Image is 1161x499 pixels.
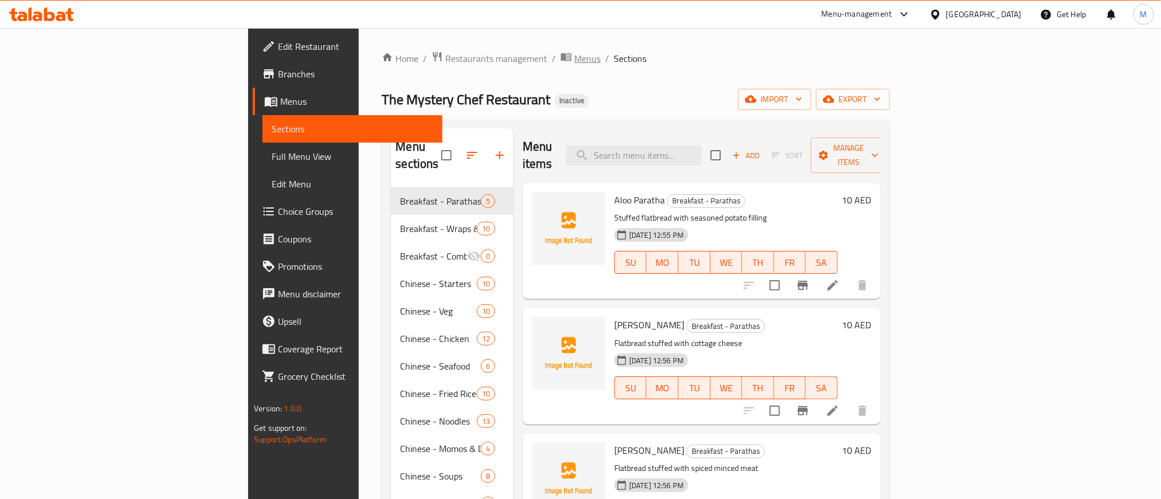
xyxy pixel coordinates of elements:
[678,251,711,274] button: TU
[467,249,481,263] svg: Inactive section
[434,143,458,167] span: Select all sections
[728,147,764,164] span: Add item
[532,192,605,265] img: Aloo Paratha
[486,142,513,169] button: Add section
[532,317,605,390] img: Paneer Paratha
[400,249,466,263] span: Breakfast - Combos
[253,60,442,88] a: Branches
[481,443,495,454] span: 4
[477,223,495,234] span: 10
[262,170,442,198] a: Edit Menu
[842,442,872,458] h6: 10 AED
[400,387,476,400] span: Chinese - Fried Rice
[477,414,495,428] div: items
[625,355,688,366] span: [DATE] 12:56 PM
[400,414,476,428] div: Chinese - Noodles
[253,33,442,60] a: Edit Restaurant
[605,52,609,65] li: /
[789,397,817,425] button: Branch-specific-item
[391,242,513,270] div: Breakfast - Combos0
[742,376,774,399] button: TH
[382,51,889,66] nav: breadcrumb
[810,254,833,271] span: SA
[445,52,547,65] span: Restaurants management
[382,87,550,112] span: The Mystery Chef Restaurant
[400,359,480,373] span: Chinese - Seafood
[253,280,442,308] a: Menu disclaimer
[254,421,307,435] span: Get support on:
[278,67,433,81] span: Branches
[391,462,513,490] div: Chinese - Soups8
[481,359,495,373] div: items
[687,320,764,333] span: Breakfast - Parathas
[614,376,646,399] button: SU
[278,40,433,53] span: Edit Restaurant
[763,399,787,423] span: Select to update
[477,222,495,235] div: items
[458,142,486,169] span: Sort sections
[272,177,433,191] span: Edit Menu
[253,253,442,280] a: Promotions
[400,442,480,455] div: Chinese - Momos & Dumplings
[555,94,589,108] div: Inactive
[849,397,876,425] button: delete
[747,92,802,107] span: import
[284,401,302,416] span: 1.0.0
[253,88,442,115] a: Menus
[842,317,872,333] h6: 10 AED
[668,194,745,207] span: Breakfast - Parathas
[254,432,327,447] a: Support.OpsPlatform
[614,316,684,333] span: [PERSON_NAME]
[715,254,738,271] span: WE
[625,480,688,491] span: [DATE] 12:56 PM
[826,278,840,292] a: Edit menu item
[704,143,728,167] span: Select section
[280,95,433,108] span: Menus
[687,445,765,458] div: Breakfast - Parathas
[619,254,642,271] span: SU
[400,277,476,290] div: Chinese - Starters
[477,333,495,344] span: 12
[806,376,838,399] button: SA
[391,297,513,325] div: Chinese - Veg10
[477,278,495,289] span: 10
[764,147,811,164] span: Select section first
[687,319,765,333] div: Breakfast - Parathas
[646,376,678,399] button: MO
[477,387,495,400] div: items
[400,469,480,483] div: Chinese - Soups
[481,469,495,483] div: items
[555,96,589,105] span: Inactive
[391,352,513,380] div: Chinese - Seafood6
[477,388,495,399] span: 10
[400,222,476,235] div: Breakfast - Wraps & Sandwiches
[849,272,876,299] button: delete
[560,51,601,66] a: Menus
[278,370,433,383] span: Grocery Checklist
[825,92,881,107] span: export
[481,471,495,482] span: 8
[400,332,476,345] span: Chinese - Chicken
[651,254,674,271] span: MO
[822,7,892,21] div: Menu-management
[400,194,480,208] div: Breakfast - Parathas
[272,150,433,163] span: Full Menu View
[946,8,1022,21] div: [GEOGRAPHIC_DATA]
[253,335,442,363] a: Coverage Report
[391,325,513,352] div: Chinese - Chicken12
[253,198,442,225] a: Choice Groups
[683,254,706,271] span: TU
[574,52,601,65] span: Menus
[523,138,552,172] h2: Menu items
[278,287,433,301] span: Menu disclaimer
[646,251,678,274] button: MO
[481,361,495,372] span: 6
[552,52,556,65] li: /
[400,304,476,318] span: Chinese - Veg
[253,308,442,335] a: Upsell
[811,137,888,173] button: Manage items
[842,192,872,208] h6: 10 AED
[619,380,642,396] span: SU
